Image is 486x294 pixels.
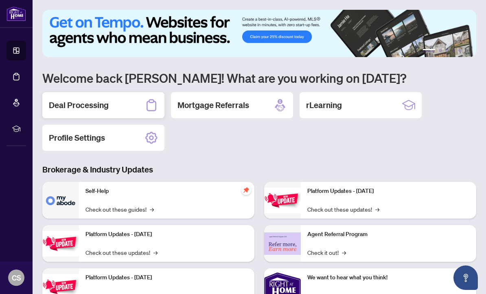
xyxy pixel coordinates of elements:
p: Platform Updates - [DATE] [307,187,470,196]
a: Check it out!→ [307,248,346,257]
p: Platform Updates - [DATE] [85,230,248,239]
button: 1 [423,49,436,52]
button: 4 [452,49,455,52]
img: Self-Help [42,182,79,219]
img: logo [7,6,26,21]
button: 2 [439,49,442,52]
span: → [153,248,158,257]
p: Self-Help [85,187,248,196]
img: Agent Referral Program [264,232,301,255]
span: pushpin [241,185,251,195]
span: → [150,205,154,214]
span: → [375,205,379,214]
a: Check out these updates!→ [307,205,379,214]
img: Platform Updates - June 23, 2025 [264,188,301,213]
span: CS [12,272,21,283]
h1: Welcome back [PERSON_NAME]! What are you working on [DATE]? [42,70,476,86]
h2: Deal Processing [49,99,109,111]
p: Agent Referral Program [307,230,470,239]
button: 5 [458,49,462,52]
h3: Brokerage & Industry Updates [42,164,476,175]
img: Slide 0 [42,10,476,57]
p: We want to hear what you think! [307,273,470,282]
button: Open asap [453,265,478,290]
h2: Profile Settings [49,132,105,144]
span: → [342,248,346,257]
button: 6 [465,49,468,52]
a: Check out these updates!→ [85,248,158,257]
p: Platform Updates - [DATE] [85,273,248,282]
h2: Mortgage Referrals [177,99,249,111]
a: Check out these guides!→ [85,205,154,214]
img: Platform Updates - September 16, 2025 [42,231,79,256]
h2: rLearning [306,99,342,111]
button: 3 [445,49,449,52]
